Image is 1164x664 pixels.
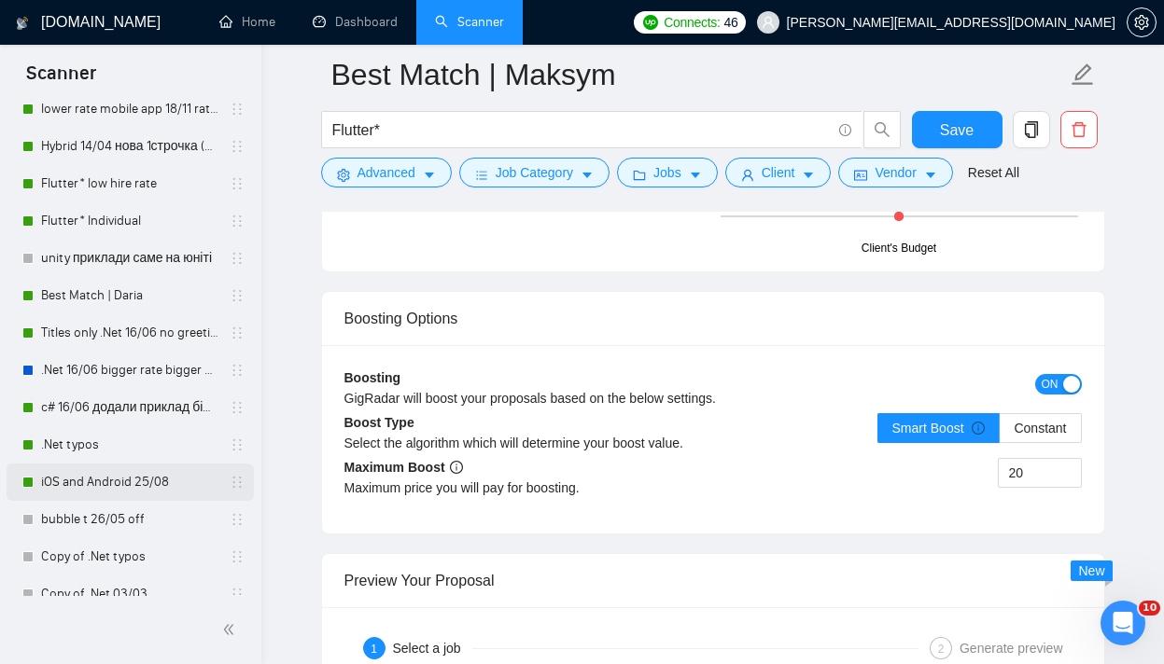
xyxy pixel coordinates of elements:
[41,501,218,538] a: bubble t 26/05 off
[230,325,245,340] span: holder
[1013,111,1050,148] button: copy
[41,202,218,240] a: Flutter* Individual
[643,15,658,30] img: upwork-logo.png
[1139,601,1160,616] span: 10
[337,168,350,182] span: setting
[41,128,218,165] a: Hybrid 14/04 нова 1строчка (був вью 6,25%)
[1014,121,1049,138] span: copy
[41,314,218,352] a: Titles only .Net 16/06 no greetings
[16,8,29,38] img: logo
[41,240,218,277] a: unity приклади саме на юніті
[230,549,245,564] span: holder
[435,14,504,30] a: searchScanner
[41,352,218,389] a: .Net 16/06 bigger rate bigger cover
[968,162,1019,183] a: Reset All
[1071,62,1095,87] span: edit
[344,477,713,498] div: Maximum price you will pay for boosting.
[912,111,1003,148] button: Save
[321,158,452,187] button: settingAdvancedcaret-down
[41,538,218,575] a: Copy of .Net typos
[664,12,720,33] span: Connects:
[839,124,851,136] span: info-circle
[1078,563,1104,578] span: New
[313,14,398,30] a: dashboardDashboard
[1060,111,1098,148] button: delete
[332,118,831,142] input: Search Freelance Jobs...
[762,162,795,183] span: Client
[972,422,985,435] span: info-circle
[1061,121,1097,138] span: delete
[230,475,245,490] span: holder
[762,16,775,29] span: user
[230,512,245,527] span: holder
[924,168,937,182] span: caret-down
[475,168,488,182] span: bars
[344,415,414,430] b: Boost Type
[344,292,1082,345] div: Boosting Options
[1101,601,1145,645] iframe: Intercom live chat
[344,460,463,475] b: Maximum Boost
[230,176,245,191] span: holder
[741,168,754,182] span: user
[344,388,898,408] div: GigRadar will boost your proposals based on the below settings.
[423,168,436,182] span: caret-down
[863,111,901,148] button: search
[960,637,1063,659] div: Generate preview
[344,370,401,385] b: Boosting
[371,643,377,656] span: 1
[450,461,463,474] span: info-circle
[581,168,594,182] span: caret-down
[230,214,245,228] span: holder
[41,389,218,426] a: c# 16/06 додали приклад більший кавер
[938,643,945,656] span: 2
[230,437,245,452] span: holder
[617,158,718,187] button: folderJobscaret-down
[725,158,832,187] button: userClientcaret-down
[41,165,218,202] a: Flutter* low hire rate
[724,12,738,33] span: 46
[1014,421,1066,436] span: Constant
[230,400,245,415] span: holder
[230,288,245,303] span: holder
[344,554,1082,607] div: Preview Your Proposal
[393,637,472,659] div: Select a job
[892,421,986,436] span: Smart Boost
[41,90,218,128] a: lower rate mobile app 18/11 rate range 80% (було 11%)
[653,162,681,183] span: Jobs
[41,277,218,314] a: Best Match | Daria
[459,158,610,187] button: barsJob Categorycaret-down
[222,620,241,639] span: double-left
[940,118,974,142] span: Save
[331,51,1067,98] input: Scanner name...
[689,168,702,182] span: caret-down
[230,363,245,378] span: holder
[230,102,245,117] span: holder
[344,433,713,453] div: Select the algorithm which will determine your boost value.
[838,158,952,187] button: idcardVendorcaret-down
[1127,15,1157,30] a: setting
[358,162,415,183] span: Advanced
[230,139,245,154] span: holder
[1127,7,1157,37] button: setting
[802,168,815,182] span: caret-down
[1042,374,1059,394] span: ON
[11,60,111,99] span: Scanner
[230,251,245,266] span: holder
[854,168,867,182] span: idcard
[862,240,936,257] div: Client's Budget
[496,162,573,183] span: Job Category
[1128,15,1156,30] span: setting
[219,14,275,30] a: homeHome
[230,587,245,602] span: holder
[875,162,916,183] span: Vendor
[41,575,218,613] a: Copy of .Net 03/03
[864,121,900,138] span: search
[633,168,646,182] span: folder
[41,463,218,501] a: iOS and Android 25/08
[41,426,218,463] a: .Net typos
